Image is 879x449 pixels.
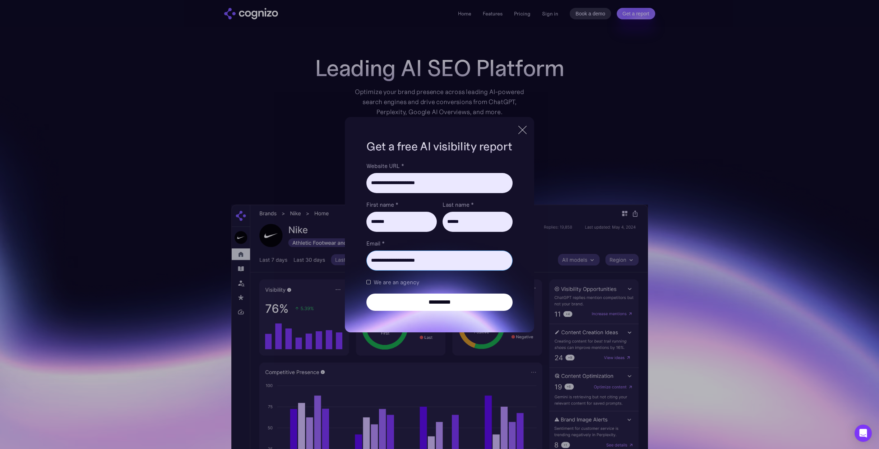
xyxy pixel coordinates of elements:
h1: Get a free AI visibility report [366,139,512,154]
label: First name * [366,200,436,209]
label: Website URL * [366,162,512,170]
div: Open Intercom Messenger [855,425,872,442]
label: Email * [366,239,512,248]
form: Brand Report Form [366,162,512,311]
span: We are an agency [374,278,419,286]
label: Last name * [443,200,513,209]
